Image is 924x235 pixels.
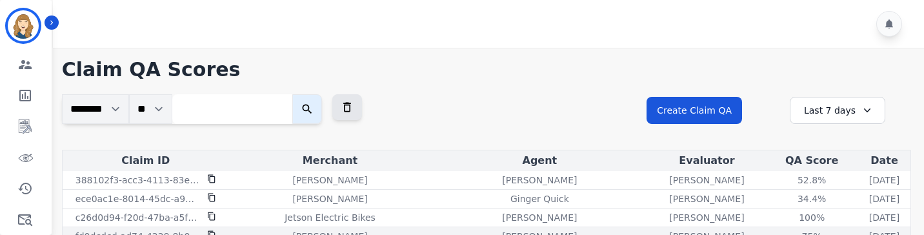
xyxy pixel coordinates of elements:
[647,97,742,124] button: Create Claim QA
[669,192,744,205] p: [PERSON_NAME]
[650,153,763,169] div: Evaluator
[502,211,577,224] p: [PERSON_NAME]
[65,153,226,169] div: Claim ID
[783,174,841,187] div: 52.8 %
[669,211,744,224] p: [PERSON_NAME]
[861,153,908,169] div: Date
[869,174,899,187] p: [DATE]
[292,192,367,205] p: [PERSON_NAME]
[232,153,429,169] div: Merchant
[510,192,569,205] p: Ginger Quick
[75,211,199,224] p: c26d0d94-f20d-47ba-a5f4-60ea97a71db3
[869,211,899,224] p: [DATE]
[75,192,199,205] p: ece0ac1e-8014-45dc-a98f-752cf8d62cd7
[502,174,577,187] p: [PERSON_NAME]
[75,174,199,187] p: 388102f3-acc3-4113-83e0-297a0cb7827d
[783,192,841,205] div: 34.4 %
[292,174,367,187] p: [PERSON_NAME]
[434,153,645,169] div: Agent
[285,211,376,224] p: Jetson Electric Bikes
[783,211,841,224] div: 100 %
[8,10,39,41] img: Bordered avatar
[869,192,899,205] p: [DATE]
[768,153,855,169] div: QA Score
[669,174,744,187] p: [PERSON_NAME]
[790,97,885,124] div: Last 7 days
[62,58,911,81] h1: Claim QA Scores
